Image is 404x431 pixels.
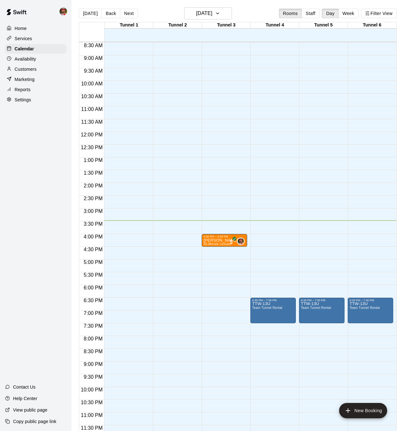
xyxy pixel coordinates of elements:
[13,384,36,390] p: Contact Us
[153,22,202,28] div: Tunnel 2
[252,306,282,310] span: Team Tunnel Rental
[348,298,393,323] div: 6:30 PM – 7:30 PM: TTW-13U
[13,395,37,402] p: Help Center
[339,403,387,418] button: add
[299,22,348,28] div: Tunnel 5
[82,362,104,367] span: 9:00 PM
[5,24,66,33] a: Home
[82,247,104,252] span: 4:30 PM
[5,85,66,94] a: Reports
[79,387,104,392] span: 10:00 PM
[79,132,104,137] span: 12:00 PM
[79,425,104,431] span: 11:30 PM
[184,7,232,19] button: [DATE]
[80,119,104,125] span: 11:30 AM
[5,34,66,43] a: Services
[82,170,104,176] span: 1:30 PM
[361,9,397,18] button: Filter View
[350,306,380,310] span: Team Tunnel Rental
[82,336,104,341] span: 8:00 PM
[82,221,104,227] span: 3:30 PM
[250,298,296,323] div: 6:30 PM – 7:30 PM: TTW-13U
[202,234,247,247] div: 4:00 PM – 4:30 PM: Luke Gillman
[82,208,104,214] span: 3:00 PM
[82,55,104,61] span: 9:00 AM
[82,285,104,290] span: 6:00 PM
[80,81,104,86] span: 10:00 AM
[204,235,245,238] div: 4:00 PM – 4:30 PM
[59,8,67,15] img: Bryan Farrington
[301,306,331,310] span: Team Tunnel Rental
[237,237,245,245] div: Bryan Farrington
[338,9,359,18] button: Week
[322,9,338,18] button: Day
[82,349,104,354] span: 8:30 PM
[350,299,391,302] div: 6:30 PM – 7:30 PM
[348,22,396,28] div: Tunnel 6
[105,22,153,28] div: Tunnel 1
[15,35,32,42] p: Services
[301,299,343,302] div: 6:30 PM – 7:30 PM
[82,196,104,201] span: 2:30 PM
[13,418,56,425] p: Copy public page link
[196,9,212,18] h6: [DATE]
[5,95,66,105] a: Settings
[82,234,104,239] span: 4:00 PM
[302,9,320,18] button: Staff
[204,242,231,246] span: 30-Minute Lesson
[299,298,345,323] div: 6:30 PM – 7:30 PM: TTW-13U
[15,97,31,103] p: Settings
[252,299,294,302] div: 6:30 PM – 7:30 PM
[120,9,138,18] button: Next
[101,9,120,18] button: Back
[82,259,104,265] span: 5:00 PM
[79,413,104,418] span: 11:00 PM
[15,25,27,32] p: Home
[79,400,104,405] span: 10:30 PM
[5,75,66,84] a: Marketing
[279,9,302,18] button: Rooms
[238,238,244,245] img: Bryan Farrington
[5,64,66,74] a: Customers
[5,44,66,54] a: Calendar
[82,157,104,163] span: 1:00 PM
[202,22,251,28] div: Tunnel 3
[251,22,299,28] div: Tunnel 4
[15,66,37,72] p: Customers
[82,183,104,188] span: 2:00 PM
[13,407,47,413] p: View public page
[58,5,72,18] div: Bryan Farrington
[82,272,104,278] span: 5:30 PM
[240,237,245,245] span: Bryan Farrington
[82,374,104,380] span: 9:30 PM
[80,94,104,99] span: 10:30 AM
[79,145,104,150] span: 12:30 PM
[79,9,102,18] button: [DATE]
[15,56,36,62] p: Availability
[82,68,104,74] span: 9:30 AM
[82,310,104,316] span: 7:00 PM
[15,46,34,52] p: Calendar
[15,76,35,83] p: Marketing
[82,43,104,48] span: 8:30 AM
[15,86,31,93] p: Reports
[82,298,104,303] span: 6:30 PM
[228,239,234,245] span: All customers have paid
[5,54,66,64] a: Availability
[82,323,104,329] span: 7:30 PM
[80,106,104,112] span: 11:00 AM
